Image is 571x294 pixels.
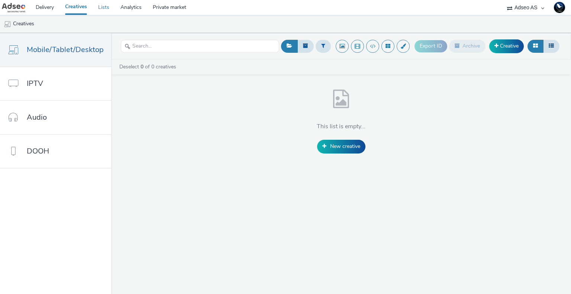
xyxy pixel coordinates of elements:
[27,78,43,89] span: IPTV
[2,3,25,12] img: undefined Logo
[27,44,104,55] span: Mobile/Tablet/Desktop
[528,40,543,52] button: Grid
[27,146,49,156] span: DOOH
[543,40,559,52] button: Table
[414,40,447,52] button: Export ID
[317,140,365,153] a: New creative
[4,20,11,28] img: mobile
[119,63,179,70] a: Deselect of 0 creatives
[27,112,47,123] span: Audio
[554,2,565,13] img: Support Hawk
[449,40,485,52] button: Archive
[121,40,279,53] input: Search...
[330,143,360,150] span: New creative
[141,63,143,70] strong: 0
[489,39,524,53] a: Creative
[317,123,365,131] h4: This list is empty...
